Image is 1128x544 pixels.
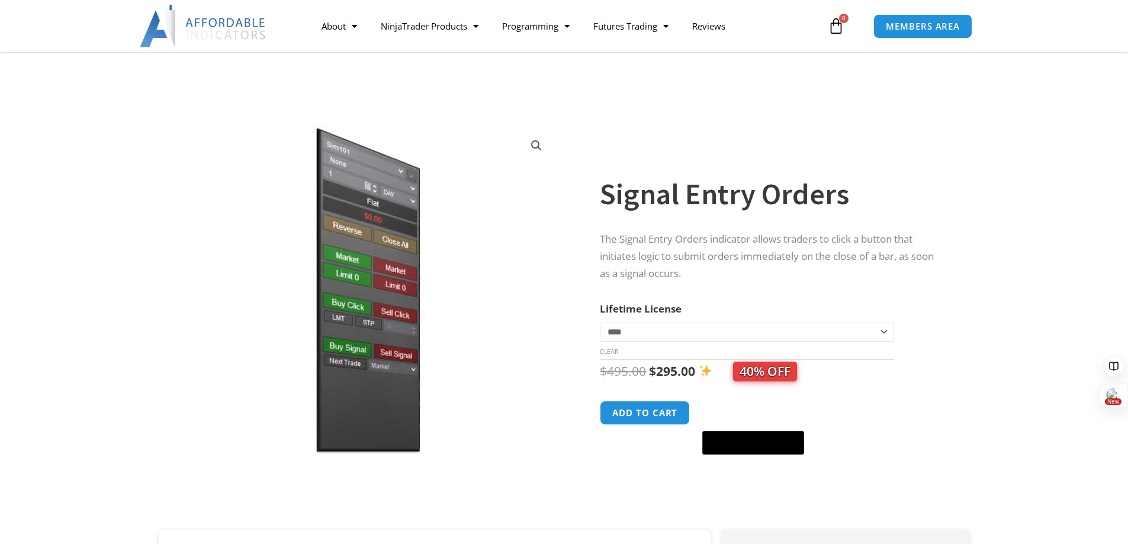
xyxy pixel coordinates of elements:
span: 40% OFF [733,362,797,381]
button: Buy with GPay [702,431,804,455]
span: $ [600,363,607,379]
img: SignalEntryOrders [175,126,556,453]
a: Futures Trading [581,12,680,40]
a: Programming [490,12,581,40]
a: View full-screen image gallery [526,135,547,156]
a: Clear options [600,347,618,356]
span: MEMBERS AREA [886,22,960,31]
bdi: 495.00 [600,363,646,379]
a: NinjaTrader Products [369,12,490,40]
span: 0 [839,14,849,23]
button: Add to cart [600,401,690,425]
a: Reviews [680,12,737,40]
h1: Signal Entry Orders [600,173,946,215]
a: About [310,12,369,40]
span: $ [649,363,656,379]
nav: Menu [310,12,825,40]
bdi: 295.00 [649,363,695,379]
img: LogoAI | Affordable Indicators – NinjaTrader [140,5,267,47]
iframe: Secure express checkout frame [700,399,806,427]
a: 0 [810,9,862,43]
img: ✨ [699,365,712,377]
a: MEMBERS AREA [873,14,972,38]
label: Lifetime License [600,302,682,316]
p: The Signal Entry Orders indicator allows traders to click a button that initiates logic to submit... [600,231,946,282]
